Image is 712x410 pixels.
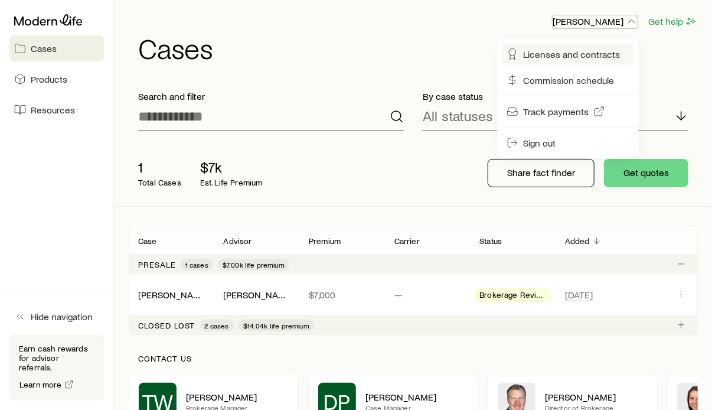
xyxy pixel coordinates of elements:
span: 2 cases [205,321,229,330]
span: 1 cases [185,260,208,269]
a: [PERSON_NAME] [138,289,209,300]
p: By case status [423,90,688,102]
span: Commission schedule [523,74,614,86]
button: Sign out [502,132,634,154]
a: Commission schedule [502,70,634,91]
p: Est. Life Premium [200,178,263,187]
span: Resources [31,104,75,116]
p: Contact us [138,354,688,363]
p: Share fact finder [507,167,575,178]
p: Closed lost [138,321,195,330]
div: [PERSON_NAME] [138,289,205,301]
p: Presale [138,260,176,269]
span: Brokerage Review [479,290,546,302]
p: [PERSON_NAME] [186,391,289,403]
span: Cases [31,43,57,54]
div: Earn cash rewards for advisor referrals.Learn more [9,334,104,401]
p: 1 [138,159,181,175]
h1: Cases [138,34,698,62]
p: $7,000 [309,289,375,301]
p: [PERSON_NAME] [553,15,638,27]
p: [PERSON_NAME] [365,391,468,403]
a: Track payments [502,101,634,122]
span: Products [31,73,67,85]
p: Total Cases [138,178,181,187]
a: Cases [9,35,104,61]
button: Get help [648,15,698,28]
p: $7k [200,159,263,175]
span: Track payments [523,106,589,118]
p: Added [565,236,590,246]
div: Client cases [129,226,698,335]
p: Earn cash rewards for advisor referrals. [19,344,94,372]
p: Advisor [224,236,252,246]
span: $14.04k life premium [243,321,309,330]
p: — [394,289,461,301]
p: Case [138,236,157,246]
button: Hide navigation [9,304,104,330]
span: $7.00k life premium [223,260,285,269]
button: [PERSON_NAME] [552,15,638,29]
span: Learn more [19,380,62,389]
span: [DATE] [565,289,593,301]
span: Licenses and contracts [523,48,620,60]
span: Sign out [523,137,556,149]
button: Share fact finder [488,159,595,187]
a: Licenses and contracts [502,44,634,65]
p: All statuses [423,108,493,124]
p: Status [479,236,502,246]
p: Carrier [394,236,420,246]
p: Search and filter [138,90,404,102]
span: Hide navigation [31,311,93,323]
a: Resources [9,97,104,123]
a: Products [9,66,104,92]
p: Premium [309,236,341,246]
div: [PERSON_NAME] [224,289,290,301]
button: Get quotes [604,159,688,187]
p: [PERSON_NAME] [545,391,648,403]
